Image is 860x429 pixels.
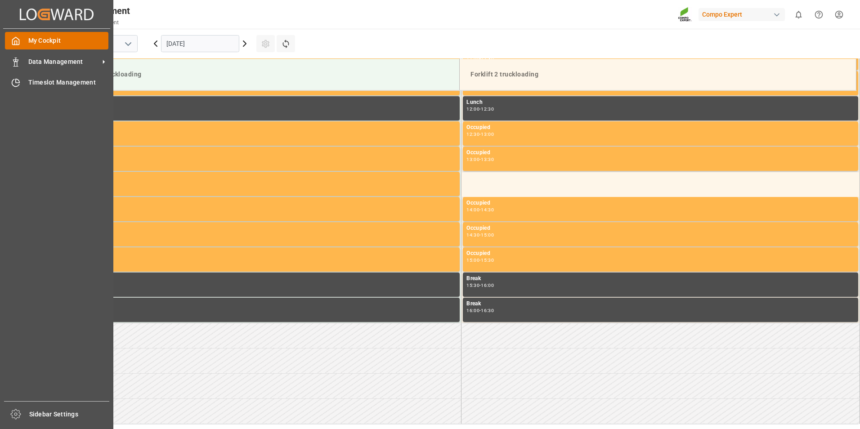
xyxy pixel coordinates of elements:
[479,283,481,287] div: -
[28,57,99,67] span: Data Management
[481,157,494,161] div: 13:30
[68,249,456,258] div: Occupied
[479,157,481,161] div: -
[466,258,479,262] div: 15:00
[479,258,481,262] div: -
[699,8,785,21] div: Compo Expert
[466,157,479,161] div: 13:00
[68,199,456,208] div: Occupied
[68,98,456,107] div: Lunch
[466,208,479,212] div: 14:00
[68,148,456,157] div: Occupied
[466,249,855,258] div: Occupied
[29,410,110,419] span: Sidebar Settings
[68,123,456,132] div: Occupied
[481,283,494,287] div: 16:00
[788,4,809,25] button: show 0 new notifications
[466,233,479,237] div: 14:30
[68,274,456,283] div: Break
[479,233,481,237] div: -
[466,148,855,157] div: Occupied
[28,78,109,87] span: Timeslot Management
[466,274,855,283] div: Break
[28,36,109,45] span: My Cockpit
[161,35,239,52] input: DD.MM.YYYY
[809,4,829,25] button: Help Center
[479,107,481,111] div: -
[466,308,479,313] div: 16:00
[466,98,855,107] div: Lunch
[5,74,108,91] a: Timeslot Management
[466,107,479,111] div: 12:00
[479,208,481,212] div: -
[466,299,855,308] div: Break
[466,224,855,233] div: Occupied
[481,233,494,237] div: 15:00
[467,66,849,83] div: Forklift 2 truckloading
[466,199,855,208] div: Occupied
[481,308,494,313] div: 16:30
[481,258,494,262] div: 15:30
[699,6,788,23] button: Compo Expert
[68,174,456,183] div: Occupied
[70,66,452,83] div: Forklift 1 truckloading
[479,308,481,313] div: -
[466,123,855,132] div: Occupied
[481,208,494,212] div: 14:30
[466,283,479,287] div: 15:30
[5,32,108,49] a: My Cockpit
[68,299,456,308] div: Break
[481,132,494,136] div: 13:00
[479,132,481,136] div: -
[68,224,456,233] div: Occupied
[121,37,134,51] button: open menu
[466,132,479,136] div: 12:30
[481,107,494,111] div: 12:30
[678,7,692,22] img: Screenshot%202023-09-29%20at%2010.02.21.png_1712312052.png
